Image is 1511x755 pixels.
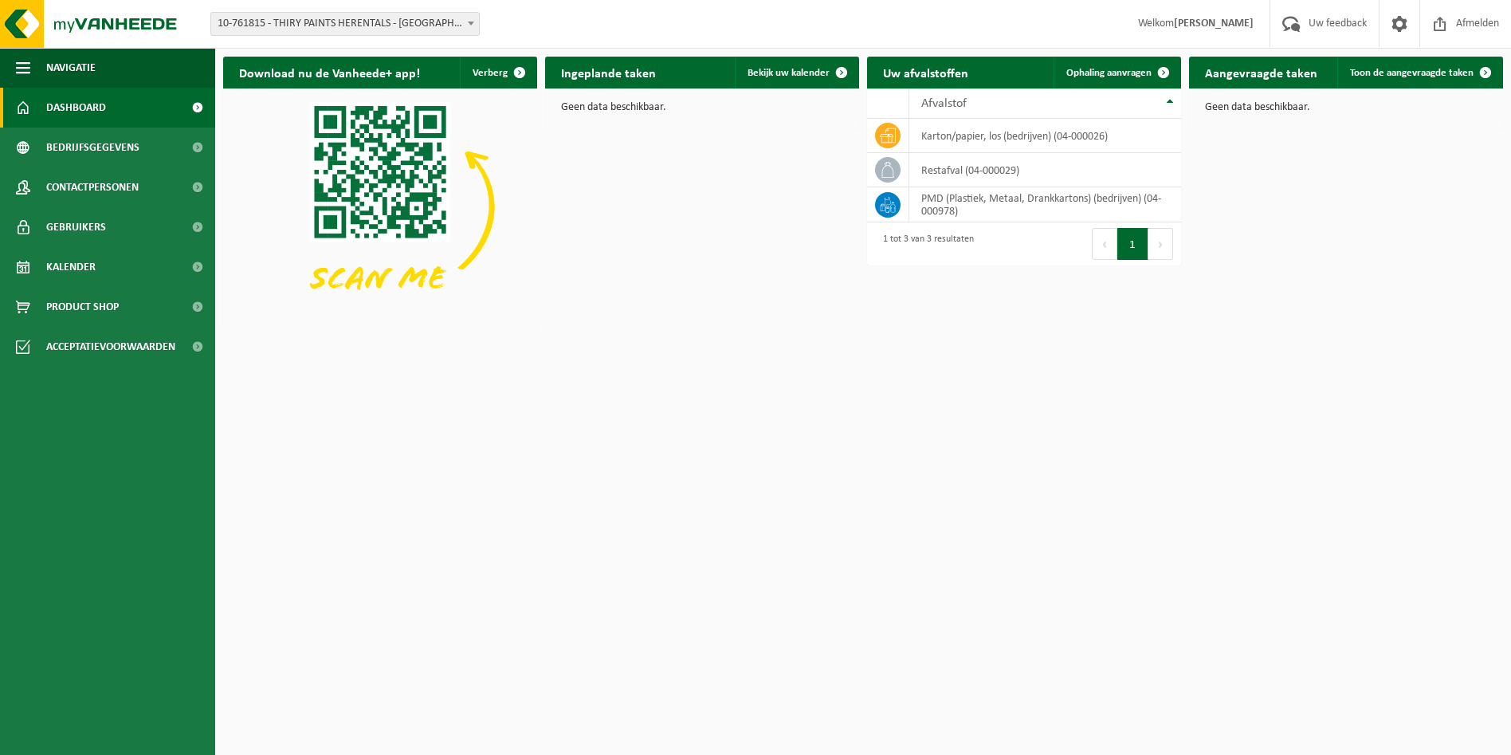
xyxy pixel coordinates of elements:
[875,226,974,261] div: 1 tot 3 van 3 resultaten
[211,13,479,35] span: 10-761815 - THIRY PAINTS HERENTALS - HERENTALS
[1337,57,1501,88] a: Toon de aangevraagde taken
[1054,57,1179,88] a: Ophaling aanvragen
[460,57,536,88] button: Verberg
[561,102,843,113] p: Geen data beschikbaar.
[1205,102,1487,113] p: Geen data beschikbaar.
[1066,68,1152,78] span: Ophaling aanvragen
[735,57,858,88] a: Bekijk uw kalender
[46,128,139,167] span: Bedrijfsgegevens
[1148,228,1173,260] button: Next
[909,119,1181,153] td: karton/papier, los (bedrijven) (04-000026)
[223,57,436,88] h2: Download nu de Vanheede+ app!
[909,187,1181,222] td: PMD (Plastiek, Metaal, Drankkartons) (bedrijven) (04-000978)
[46,88,106,128] span: Dashboard
[1174,18,1254,29] strong: [PERSON_NAME]
[46,287,119,327] span: Product Shop
[545,57,672,88] h2: Ingeplande taken
[1117,228,1148,260] button: 1
[46,207,106,247] span: Gebruikers
[46,247,96,287] span: Kalender
[46,327,175,367] span: Acceptatievoorwaarden
[1189,57,1333,88] h2: Aangevraagde taken
[223,88,537,324] img: Download de VHEPlus App
[46,48,96,88] span: Navigatie
[473,68,508,78] span: Verberg
[921,97,967,110] span: Afvalstof
[1092,228,1117,260] button: Previous
[46,167,139,207] span: Contactpersonen
[909,153,1181,187] td: restafval (04-000029)
[1350,68,1474,78] span: Toon de aangevraagde taken
[210,12,480,36] span: 10-761815 - THIRY PAINTS HERENTALS - HERENTALS
[867,57,984,88] h2: Uw afvalstoffen
[748,68,830,78] span: Bekijk uw kalender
